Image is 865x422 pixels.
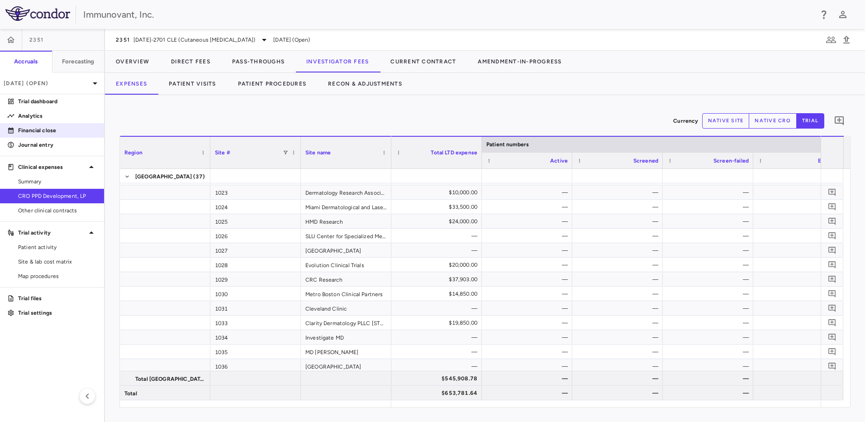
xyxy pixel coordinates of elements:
span: Site name [305,149,331,156]
div: HMD Research [301,214,391,228]
div: Metro Boston Clinical Partners [301,287,391,301]
img: logo-full-SnFGN8VE.png [5,6,70,21]
div: — [671,258,749,272]
div: [GEOGRAPHIC_DATA] [301,359,391,373]
button: Current Contract [380,51,467,72]
div: — [490,185,568,200]
div: 1034 [210,330,301,344]
div: — [580,345,658,359]
div: 1029 [210,272,301,286]
div: — [490,301,568,316]
svg: Add comment [828,275,836,283]
div: $653,781.64 [399,386,477,400]
button: Add comment [826,186,838,198]
div: 1035 [210,345,301,359]
span: (37) [193,169,205,184]
span: [DATE]-2701 CLE (Cutaneous [MEDICAL_DATA]) [133,36,255,44]
button: Add comment [826,345,838,358]
button: Pass-Throughs [221,51,295,72]
div: — [761,185,839,200]
div: $20,000.00 [399,258,477,272]
div: — [580,214,658,229]
div: 1025 [210,214,301,228]
button: Add comment [826,259,838,271]
div: Miami Dermatological and Laser Institute [301,200,391,214]
div: $10,000.00 [399,185,477,200]
span: Summary [18,177,97,186]
svg: Add comment [828,231,836,240]
svg: Add comment [828,362,836,370]
div: MD [PERSON_NAME] [301,345,391,359]
button: Patient Visits [158,73,227,95]
button: native site [702,113,750,129]
div: $33,500.00 [399,200,477,214]
div: — [580,272,658,287]
div: 1024 [210,200,301,214]
div: — [671,330,749,345]
div: $19,850.00 [399,316,477,330]
div: — [399,243,477,258]
div: 1023 [210,185,301,199]
button: Add comment [826,360,838,372]
div: — [671,386,749,400]
div: — [671,272,749,287]
button: Add comment [826,215,838,227]
div: — [671,200,749,214]
span: Other clinical contracts [18,206,97,215]
div: — [671,301,749,316]
div: — [761,243,839,258]
div: — [399,229,477,243]
div: — [671,214,749,229]
div: SLU Center for Specialized Medicine [301,229,391,243]
button: Add comment [832,113,847,129]
div: — [399,359,477,374]
div: — [761,316,839,330]
div: 1027 [210,243,301,257]
div: 1033 [210,316,301,330]
span: Region [124,149,143,156]
div: — [490,243,568,258]
div: — [580,258,658,272]
div: — [580,229,658,243]
div: [GEOGRAPHIC_DATA] [301,243,391,257]
div: — [580,243,658,258]
div: — [490,330,568,345]
div: $545,908.78 [399,371,477,386]
p: Trial activity [18,229,86,237]
button: trial [796,113,824,129]
div: — [580,371,658,386]
div: — [580,287,658,301]
div: — [399,330,477,345]
div: — [671,287,749,301]
div: — [671,345,749,359]
svg: Add comment [828,217,836,225]
svg: Add comment [828,202,836,211]
button: Recon & Adjustments [317,73,413,95]
button: Investigator Fees [295,51,380,72]
div: — [671,359,749,374]
button: Add comment [826,288,838,300]
div: — [761,214,839,229]
div: — [490,229,568,243]
span: Screened [633,158,658,164]
p: Clinical expenses [18,163,86,171]
svg: Add comment [828,318,836,327]
span: Total [GEOGRAPHIC_DATA] [135,372,205,386]
svg: Add comment [834,115,845,126]
div: $24,000.00 [399,214,477,229]
div: 1031 [210,301,301,315]
p: Analytics [18,112,97,120]
div: — [490,287,568,301]
div: $14,850.00 [399,287,477,301]
span: Site # [215,149,230,156]
button: Expenses [105,73,158,95]
div: — [671,316,749,330]
button: Add comment [826,331,838,343]
div: — [761,330,839,345]
div: — [761,345,839,359]
div: — [490,200,568,214]
p: [DATE] (Open) [4,79,90,87]
div: — [490,371,568,386]
div: CRC Research [301,272,391,286]
span: Patient activity [18,243,97,251]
